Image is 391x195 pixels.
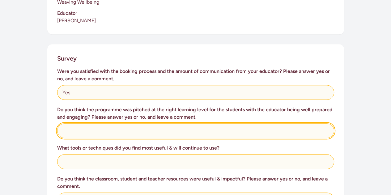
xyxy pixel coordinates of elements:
h3: Do you think the classroom, student and teacher resources were useful & impactful? Please answer ... [57,175,334,190]
h3: Do you think the programme was pitched at the right learning level for the students with the educ... [57,106,334,121]
p: [PERSON_NAME] [57,17,334,24]
h2: Survey [57,54,77,63]
h3: Were you satisfied with the booking process and the amount of communication from your educator? P... [57,68,334,83]
h3: What tools or techniques did you find most useful & will continue to use? [57,144,334,152]
h3: Educator [57,10,334,17]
